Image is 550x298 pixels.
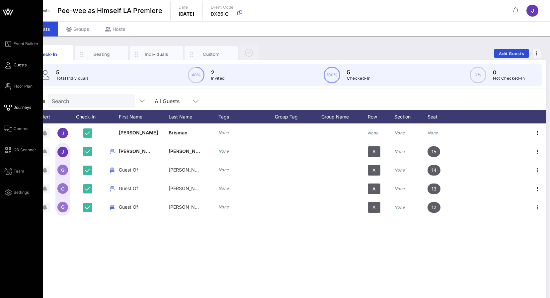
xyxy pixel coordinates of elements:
div: Seat [428,110,461,123]
span: 12 [432,202,436,213]
i: None [218,130,229,135]
span: 14 [432,165,436,176]
span: G [61,204,64,210]
i: None [394,130,405,135]
p: Total Individuals [56,75,89,82]
div: Section [394,110,428,123]
a: Guests [4,61,27,69]
a: Settings [4,188,29,196]
div: J [526,5,538,17]
span: Guest Of [119,186,138,191]
span: Settings [14,189,29,195]
p: Event Code [211,4,234,11]
span: G [61,167,64,173]
span: Floor Plan [14,83,33,89]
p: 2 [211,68,225,76]
p: 5 [56,68,89,76]
span: Add Guests [499,51,525,56]
div: Group Name [321,110,368,123]
span: A [372,184,376,194]
p: [DATE] [179,11,195,17]
p: Checked-In [347,75,370,82]
span: Guest Of [119,204,138,210]
a: Comms [4,125,28,133]
span: [PERSON_NAME] [169,148,208,154]
span: Team [14,168,24,174]
span: J [531,7,534,14]
span: [PERSON_NAME] [119,148,158,154]
span: Brisman [169,130,188,135]
p: Invited [211,75,225,82]
a: QR Scanner [4,146,36,154]
span: J [61,130,64,136]
div: Custom [196,51,226,57]
a: Team [4,167,24,175]
i: None [394,205,405,210]
i: None [394,186,405,191]
span: Pee-wee as Himself LA Premiere [57,6,162,16]
i: None [218,186,229,191]
i: None [428,130,438,135]
p: 5 [347,68,370,76]
span: A [372,146,376,157]
a: Event Builder [4,40,39,48]
p: Not Checked-In [493,75,525,82]
i: None [218,204,229,209]
div: Hosts [97,22,133,37]
div: Seating [87,51,117,57]
i: None [394,149,405,154]
span: Comms [14,126,28,132]
a: Floor Plan [4,82,33,90]
p: 0 [493,68,525,76]
i: None [368,130,378,135]
span: [PERSON_NAME] [169,167,207,173]
div: Check-In [72,110,106,123]
span: Guest Of [119,167,138,173]
span: Journeys [14,105,31,111]
span: G [61,186,64,191]
div: All Guests [155,98,180,104]
a: Journeys [4,104,31,112]
span: 15 [432,146,436,157]
p: Date [179,4,195,11]
span: Event Builder [14,41,39,47]
i: None [218,149,229,154]
div: Groups [58,22,97,37]
div: Tags [218,110,275,123]
span: QR Scanner [14,147,36,153]
i: None [394,168,405,173]
div: Group Tag [275,110,321,123]
div: All Guests [151,94,204,108]
p: DXB6IQ [211,11,234,17]
span: [PERSON_NAME] [169,186,207,191]
i: None [218,167,229,172]
span: J [61,149,64,155]
div: First Name [119,110,169,123]
div: Last Name [169,110,218,123]
div: Individuals [142,51,171,57]
div: Alert [37,110,53,123]
div: Row [368,110,394,123]
span: A [372,202,376,213]
button: Add Guests [494,49,529,58]
span: A [372,165,376,176]
div: Check-In [32,51,62,58]
span: Guests [14,62,27,68]
span: 13 [432,184,436,194]
span: [PERSON_NAME] [119,130,158,135]
span: [PERSON_NAME] [169,204,207,210]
